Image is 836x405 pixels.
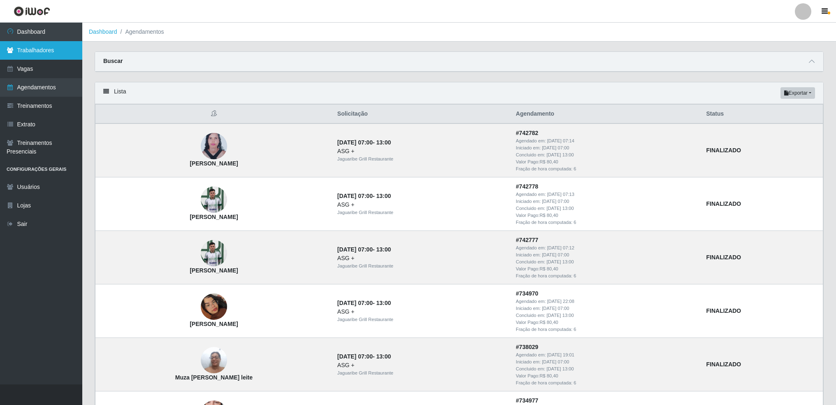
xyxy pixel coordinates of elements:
div: Agendado em: [516,244,697,251]
time: [DATE] 07:00 [337,139,373,146]
time: [DATE] 07:00 [542,145,569,150]
div: Fração de hora computada: 6 [516,219,697,226]
strong: Muza [PERSON_NAME] leite [175,374,253,381]
time: [DATE] 13:00 [546,366,574,371]
time: [DATE] 07:00 [337,353,373,360]
time: [DATE] 07:00 [542,306,569,311]
strong: FINALIZADO [706,254,741,261]
div: Concluido em: [516,312,697,319]
nav: breadcrumb [82,23,836,42]
img: CoreUI Logo [14,6,50,16]
div: ASG + [337,147,506,156]
div: ASG + [337,254,506,263]
div: Jaguaribe Grill Restaurante [337,209,506,216]
div: Valor Pago: R$ 80,40 [516,372,697,379]
div: ASG + [337,307,506,316]
time: [DATE] 13:00 [546,313,574,318]
div: Agendado em: [516,298,697,305]
strong: FINALIZADO [706,200,741,207]
time: [DATE] 07:14 [547,138,574,143]
time: 13:00 [376,300,391,306]
div: Jaguaribe Grill Restaurante [337,370,506,377]
div: Agendado em: [516,351,697,358]
time: [DATE] 19:01 [547,352,574,357]
div: Valor Pago: R$ 80,40 [516,319,697,326]
img: Luiz Henrique de Souza Silva [201,182,227,217]
time: [DATE] 13:00 [546,206,574,211]
strong: FINALIZADO [706,147,741,154]
div: Iniciado em: [516,305,697,312]
div: Iniciado em: [516,358,697,365]
div: Concluido em: [516,365,697,372]
div: Iniciado em: [516,251,697,258]
time: [DATE] 13:00 [546,152,574,157]
img: Maria Emanuela Dos Santos Pereira [201,283,227,330]
time: 13:00 [376,139,391,146]
time: [DATE] 07:13 [547,192,574,197]
strong: [PERSON_NAME] [190,267,238,274]
time: [DATE] 07:00 [542,199,569,204]
div: Jaguaribe Grill Restaurante [337,316,506,323]
th: Solicitação [332,105,511,124]
div: Iniciado em: [516,198,697,205]
time: 13:00 [376,246,391,253]
strong: # 734977 [516,397,539,404]
img: Mayara dos Santos Teófilo [201,128,227,164]
time: [DATE] 07:00 [542,359,569,364]
time: [DATE] 07:00 [337,300,373,306]
img: Muza Mara Rozendo leite [201,343,227,378]
strong: - [337,353,391,360]
strong: Buscar [103,58,123,64]
strong: FINALIZADO [706,361,741,368]
div: Agendado em: [516,191,697,198]
div: Iniciado em: [516,144,697,151]
div: Concluido em: [516,205,697,212]
div: ASG + [337,361,506,370]
div: Valor Pago: R$ 80,40 [516,212,697,219]
strong: # 742777 [516,237,539,243]
strong: - [337,246,391,253]
div: Fração de hora computada: 6 [516,272,697,279]
strong: # 734970 [516,290,539,297]
strong: - [337,139,391,146]
a: Dashboard [89,28,117,35]
strong: # 742778 [516,183,539,190]
button: Exportar [780,87,815,99]
time: [DATE] 07:12 [547,245,574,250]
div: Fração de hora computada: 6 [516,379,697,386]
div: Fração de hora computada: 6 [516,165,697,172]
li: Agendamentos [117,28,164,36]
strong: - [337,193,391,199]
time: [DATE] 13:00 [546,259,574,264]
div: Lista [95,82,823,104]
time: [DATE] 07:00 [337,193,373,199]
th: Agendamento [511,105,701,124]
strong: # 742782 [516,130,539,136]
div: Valor Pago: R$ 80,40 [516,265,697,272]
div: Valor Pago: R$ 80,40 [516,158,697,165]
img: Luiz Henrique de Souza Silva [201,236,227,271]
div: ASG + [337,200,506,209]
strong: FINALIZADO [706,307,741,314]
time: 13:00 [376,353,391,360]
strong: [PERSON_NAME] [190,321,238,327]
div: Jaguaribe Grill Restaurante [337,156,506,163]
th: Status [701,105,823,124]
div: Fração de hora computada: 6 [516,326,697,333]
div: Jaguaribe Grill Restaurante [337,263,506,270]
div: Concluido em: [516,258,697,265]
strong: [PERSON_NAME] [190,160,238,167]
time: [DATE] 22:08 [547,299,574,304]
time: 13:00 [376,193,391,199]
strong: - [337,300,391,306]
div: Agendado em: [516,137,697,144]
div: Concluido em: [516,151,697,158]
time: [DATE] 07:00 [337,246,373,253]
strong: # 738029 [516,344,539,350]
time: [DATE] 07:00 [542,252,569,257]
strong: [PERSON_NAME] [190,214,238,220]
